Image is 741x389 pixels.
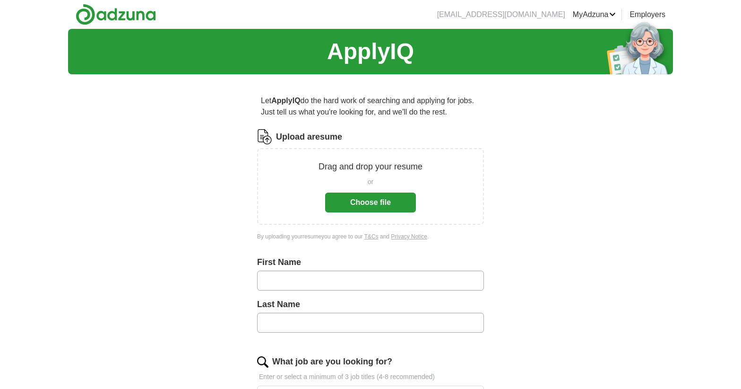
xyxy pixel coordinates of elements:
[319,160,422,173] p: Drag and drop your resume
[257,232,484,241] div: By uploading your resume you agree to our and .
[327,35,414,69] h1: ApplyIQ
[364,233,379,240] a: T&Cs
[257,356,268,368] img: search.png
[257,372,484,382] p: Enter or select a minimum of 3 job titles (4-8 recommended)
[437,9,565,20] li: [EMAIL_ADDRESS][DOMAIN_NAME]
[76,4,156,25] img: Adzuna logo
[276,131,342,143] label: Upload a resume
[573,9,616,20] a: MyAdzuna
[257,298,484,311] label: Last Name
[271,97,300,105] strong: ApplyIQ
[629,9,665,20] a: Employers
[257,256,484,269] label: First Name
[257,129,272,144] img: CV Icon
[368,177,373,187] span: or
[391,233,427,240] a: Privacy Notice
[257,91,484,122] p: Let do the hard work of searching and applying for jobs. Just tell us what you're looking for, an...
[272,355,392,368] label: What job are you looking for?
[325,193,416,212] button: Choose file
